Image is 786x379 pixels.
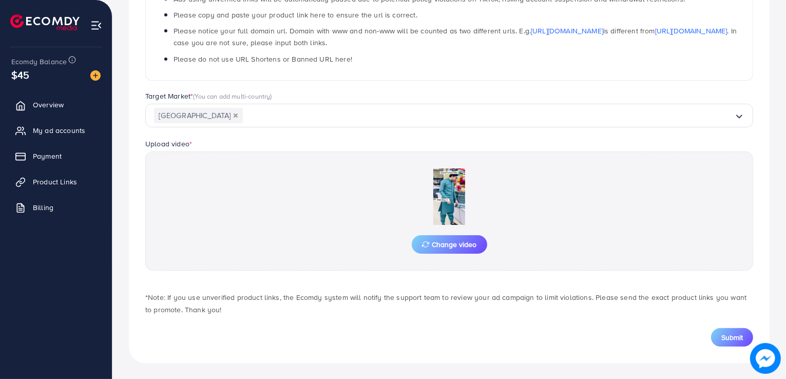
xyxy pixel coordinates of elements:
[145,91,272,101] label: Target Market
[8,94,104,115] a: Overview
[174,26,737,48] span: Please notice your full domain url. Domain with www and non-www will be counted as two different ...
[412,235,487,254] button: Change video
[90,70,101,81] img: image
[193,91,272,101] span: (You can add multi-country)
[33,125,85,136] span: My ad accounts
[8,146,104,166] a: Payment
[655,26,727,36] a: [URL][DOMAIN_NAME]
[8,172,104,192] a: Product Links
[11,67,29,82] span: $45
[33,177,77,187] span: Product Links
[33,100,64,110] span: Overview
[8,197,104,218] a: Billing
[145,291,753,316] p: *Note: If you use unverified product links, the Ecomdy system will notify the support team to rev...
[8,120,104,141] a: My ad accounts
[90,20,102,31] img: menu
[145,104,753,128] div: Search for option
[243,108,734,124] input: Search for option
[33,202,53,213] span: Billing
[174,10,417,20] span: Please copy and paste your product link here to ensure the url is correct.
[154,108,243,124] span: [GEOGRAPHIC_DATA]
[711,328,753,347] button: Submit
[398,168,501,225] img: Preview Image
[422,241,477,248] span: Change video
[531,26,603,36] a: [URL][DOMAIN_NAME]
[145,139,192,149] label: Upload video
[750,343,781,374] img: image
[11,56,67,67] span: Ecomdy Balance
[233,113,238,118] button: Deselect Pakistan
[174,54,352,64] span: Please do not use URL Shortens or Banned URL here!
[10,14,80,30] img: logo
[721,332,743,343] span: Submit
[33,151,62,161] span: Payment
